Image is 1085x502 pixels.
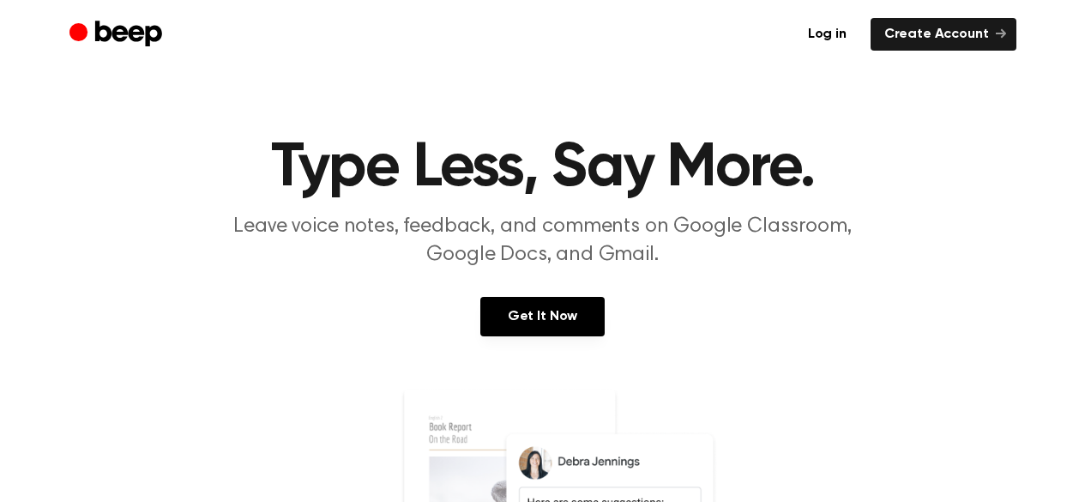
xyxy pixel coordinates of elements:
a: Log in [794,18,860,51]
a: Get It Now [480,297,605,336]
h1: Type Less, Say More. [104,137,982,199]
a: Beep [69,18,166,51]
a: Create Account [871,18,1016,51]
p: Leave voice notes, feedback, and comments on Google Classroom, Google Docs, and Gmail. [214,213,872,269]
